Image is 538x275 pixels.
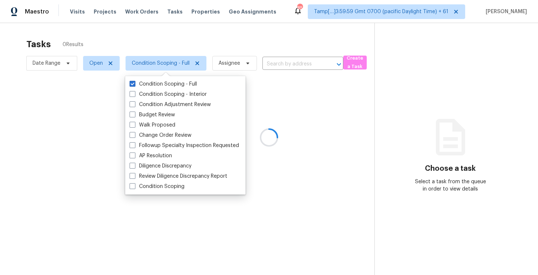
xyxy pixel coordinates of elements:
div: 856 [297,4,302,12]
label: Change Order Review [130,132,191,139]
label: AP Resolution [130,152,172,159]
label: Condition Scoping - Full [130,80,197,88]
label: Budget Review [130,111,175,118]
label: Condition Scoping [130,183,184,190]
label: Diligence Discrepancy [130,162,191,170]
label: Condition Scoping - Interior [130,91,207,98]
label: Condition Adjustment Review [130,101,211,108]
label: Review Diligence Discrepancy Report [130,173,227,180]
label: Walk Proposed [130,121,175,129]
label: Followup Specialty Inspection Requested [130,142,239,149]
